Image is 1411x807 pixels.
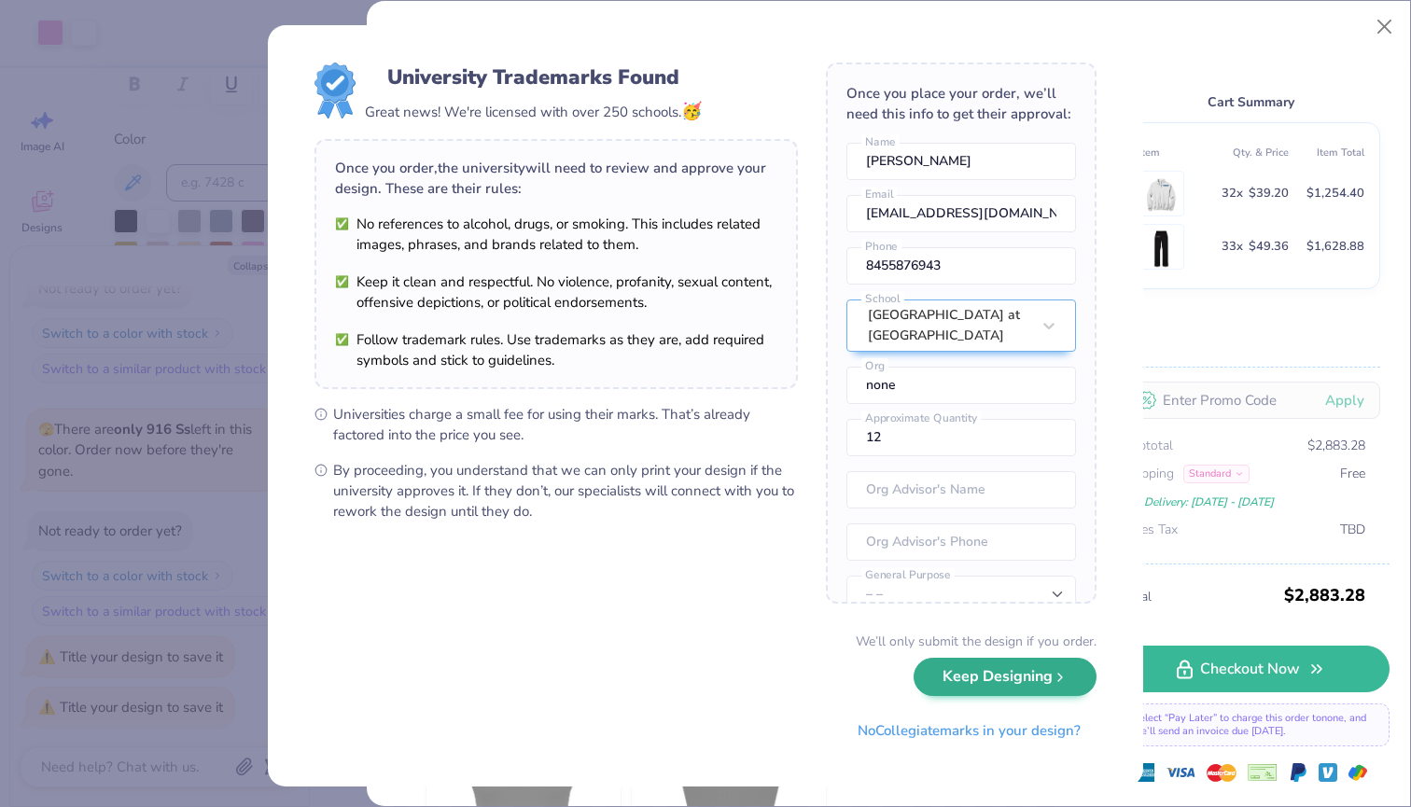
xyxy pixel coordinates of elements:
[846,523,1076,561] input: Org Advisor's Phone
[387,63,679,92] div: University Trademarks Found
[314,63,356,118] img: License badge
[846,195,1076,232] input: Email
[846,367,1076,404] input: Org
[365,99,702,124] div: Great news! We're licensed with over 250 schools.
[335,158,777,199] div: Once you order, the university will need to review and approve your design. These are their rules:
[681,100,702,122] span: 🥳
[856,632,1097,651] div: We’ll only submit the design if you order.
[846,83,1076,124] div: Once you place your order, we’ll need this info to get their approval:
[335,329,777,370] li: Follow trademark rules. Use trademarks as they are, add required symbols and stick to guidelines.
[333,460,798,522] span: By proceeding, you understand that we can only print your design if the university approves it. I...
[868,305,1030,346] div: [GEOGRAPHIC_DATA] at [GEOGRAPHIC_DATA]
[846,143,1076,180] input: Name
[333,404,798,445] span: Universities charge a small fee for using their marks. That’s already factored into the price you...
[846,247,1076,285] input: Phone
[846,419,1076,456] input: Approximate Quantity
[335,214,777,255] li: No references to alcohol, drugs, or smoking. This includes related images, phrases, and brands re...
[335,271,777,313] li: Keep it clean and respectful. No violence, profanity, sexual content, offensive depictions, or po...
[842,712,1097,750] button: NoCollegiatemarks in your design?
[914,658,1097,696] button: Keep Designing
[846,471,1076,508] input: Org Advisor's Name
